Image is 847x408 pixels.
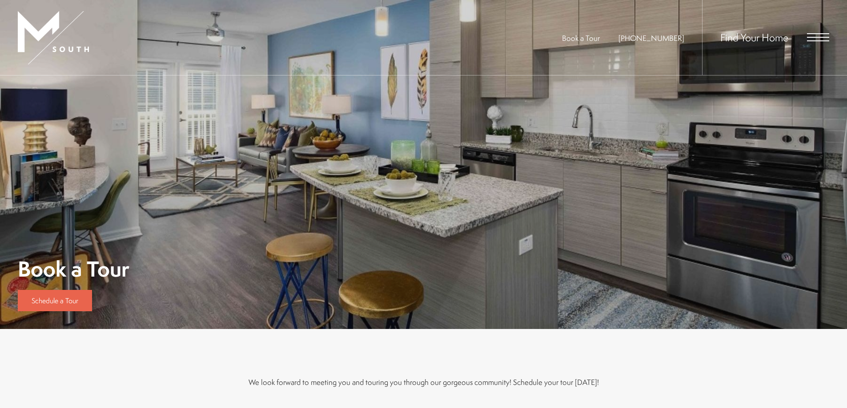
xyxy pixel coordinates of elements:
[18,290,92,311] a: Schedule a Tour
[618,33,684,43] span: [PHONE_NUMBER]
[32,296,78,305] span: Schedule a Tour
[720,30,788,44] a: Find Your Home
[618,33,684,43] a: Call Us at 813-570-8014
[18,11,89,64] img: MSouth
[179,376,668,388] p: We look forward to meeting you and touring you through our gorgeous community! Schedule your tour...
[562,33,600,43] a: Book a Tour
[807,33,829,41] button: Open Menu
[18,259,129,279] h1: Book a Tour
